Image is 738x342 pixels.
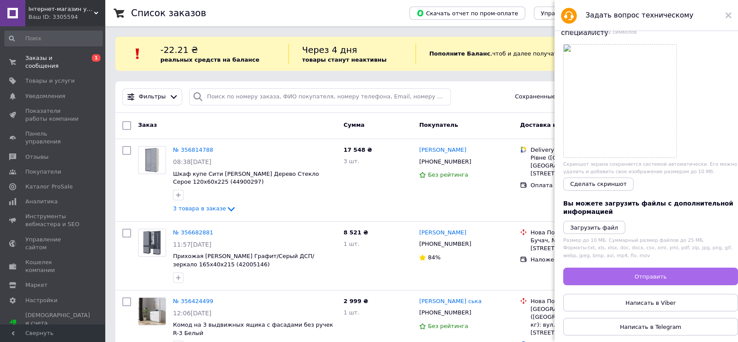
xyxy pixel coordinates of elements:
span: Отзывы [25,153,49,161]
span: У вас осталось 452 символов [563,29,637,35]
span: Без рейтинга [428,171,468,178]
b: Пополните Баланс [429,50,490,57]
a: [PERSON_NAME] [419,146,466,154]
span: Отправить [634,273,667,280]
span: Сохраненные фильтры: [515,93,586,101]
span: Написать в Viber [626,300,676,306]
span: Инструменты вебмастера и SEO [25,213,81,228]
span: 08:38[DATE] [173,158,211,165]
b: реальных средств на балансе [160,56,260,63]
a: Шкаф купе Сити [PERSON_NAME] Дерево Стекло Серое 120х60х225 (44900297) [173,171,319,185]
span: 3 шт. [343,158,359,164]
span: -22.21 ₴ [160,45,198,55]
i: Загрузить файл [570,224,618,231]
span: 8 521 ₴ [343,229,368,236]
div: [GEOGRAPHIC_DATA] ([GEOGRAPHIC_DATA].), №64 (до 30 кг): вул. [PERSON_NAME][STREET_ADDRESS] [530,305,634,337]
div: Оплата на счет [530,181,634,189]
a: Screenshot.png [564,45,676,157]
a: Прихожая [PERSON_NAME] Графит/Серый ДСП/зеркало 165х40х215 (42005146) [173,253,314,268]
span: 11:57[DATE] [173,241,211,248]
span: Размер до 10 МБ. Суммарный размер файлов до 25 МБ. Форматы: txt, xls, xlsx, doc, docx, csv, xml, ... [563,237,732,258]
input: Поиск по номеру заказа, ФИО покупателя, номеру телефона, Email, номеру накладной [189,88,451,105]
div: Нова Пошта [530,229,634,237]
h1: Список заказов [131,8,206,18]
a: 3 товара в заказе [173,205,236,212]
span: Показатели работы компании [25,107,81,123]
span: Покупатели [25,168,61,176]
span: Доставка и оплата [520,122,582,128]
a: № 356682881 [173,229,213,236]
span: Вы можете загрузить файлы с дополнительной информацией [563,200,733,216]
span: Настройки [25,297,57,304]
span: Сделать скриншот [570,181,627,187]
span: Уведомления [25,92,65,100]
img: :exclamation: [131,47,144,60]
div: Ваш ID: 3305594 [28,13,105,21]
img: Фото товару [139,298,166,325]
a: № 356814788 [173,147,213,153]
button: Сделать скриншот [563,178,634,191]
div: [PHONE_NUMBER] [417,238,473,250]
button: Управление статусами [534,7,617,20]
span: Кошелек компании [25,258,81,274]
span: Товары и услуги [25,77,75,85]
img: Фото товару [139,147,166,174]
button: Загрузить файл [563,221,625,234]
a: [PERSON_NAME] ська [419,297,482,306]
img: Фото товару [139,229,166,256]
a: Комод на 3 выдвижных ящика c фасадами без ручек R-3 Белый [173,321,333,336]
span: Покупатель [419,122,458,128]
div: , чтоб и далее получать заказы [416,44,622,64]
span: Через 4 дня [302,45,357,55]
div: Бучач, №1: ул. [PERSON_NAME][STREET_ADDRESS] [530,237,634,252]
span: Без рейтинга [428,323,468,329]
span: 3 товара в заказе [173,205,226,212]
a: Написать в Telegram [563,318,738,335]
button: Отправить [563,268,738,285]
span: 1 шт. [343,309,359,316]
span: 12:06[DATE] [173,310,211,317]
div: Рівне ([GEOGRAPHIC_DATA].), [GEOGRAPHIC_DATA], вул. [STREET_ADDRESS] [530,154,634,178]
span: 1 [92,54,100,62]
a: Написать в Viber [563,294,738,311]
span: Написать в Telegram [620,324,682,330]
span: Фильтры [139,93,166,101]
span: 2 999 ₴ [343,298,368,304]
input: Поиск [4,31,103,46]
div: Delivery [530,146,634,154]
div: Наложенный платеж [530,256,634,264]
span: 84% [428,254,440,261]
button: Скачать отчет по пром-оплате [409,7,525,20]
span: 17 548 ₴ [343,147,372,153]
span: Скачать отчет по пром-оплате [416,9,518,17]
span: Сумма [343,122,364,128]
span: Інтернет-магазин українських меблів "СВОЯ МЕБЕЛЬ" [28,5,94,13]
a: Фото товару [138,229,166,257]
span: Заказы и сообщения [25,54,81,70]
b: товары станут неактивны [302,56,387,63]
span: Заказ [138,122,157,128]
div: Нова Пошта [530,297,634,305]
div: [PHONE_NUMBER] [417,307,473,318]
span: Скриншот экрана сохраняется системой автоматически. Его можно удалить и добавить свое изображение... [563,161,737,174]
span: Маркет [25,281,48,289]
span: Управление статусами [541,10,610,17]
a: [PERSON_NAME] [419,229,466,237]
span: Каталог ProSale [25,183,73,191]
span: Управление сайтом [25,236,81,251]
a: Фото товару [138,146,166,174]
a: № 356424499 [173,298,213,304]
span: Панель управления [25,130,81,146]
span: Аналитика [25,198,58,206]
span: [DEMOGRAPHIC_DATA] и счета [25,311,90,335]
div: [PHONE_NUMBER] [417,156,473,168]
span: 1 шт. [343,241,359,247]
